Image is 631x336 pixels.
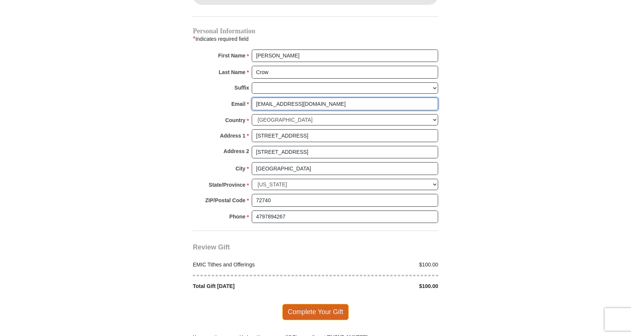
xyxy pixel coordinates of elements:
[231,99,245,109] strong: Email
[218,50,245,61] strong: First Name
[225,115,246,125] strong: Country
[282,304,349,320] span: Complete Your Gift
[193,243,230,251] span: Review Gift
[315,282,442,290] div: $100.00
[205,195,246,206] strong: ZIP/Postal Code
[220,130,246,141] strong: Address 1
[229,211,246,222] strong: Phone
[234,82,249,93] strong: Suffix
[315,261,442,269] div: $100.00
[235,163,245,174] strong: City
[223,146,249,156] strong: Address 2
[193,28,438,34] h4: Personal Information
[189,261,316,269] div: EMIC Tithes and Offerings
[193,34,438,44] div: Indicates required field
[219,67,246,77] strong: Last Name
[209,180,245,190] strong: State/Province
[189,282,316,290] div: Total Gift [DATE]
